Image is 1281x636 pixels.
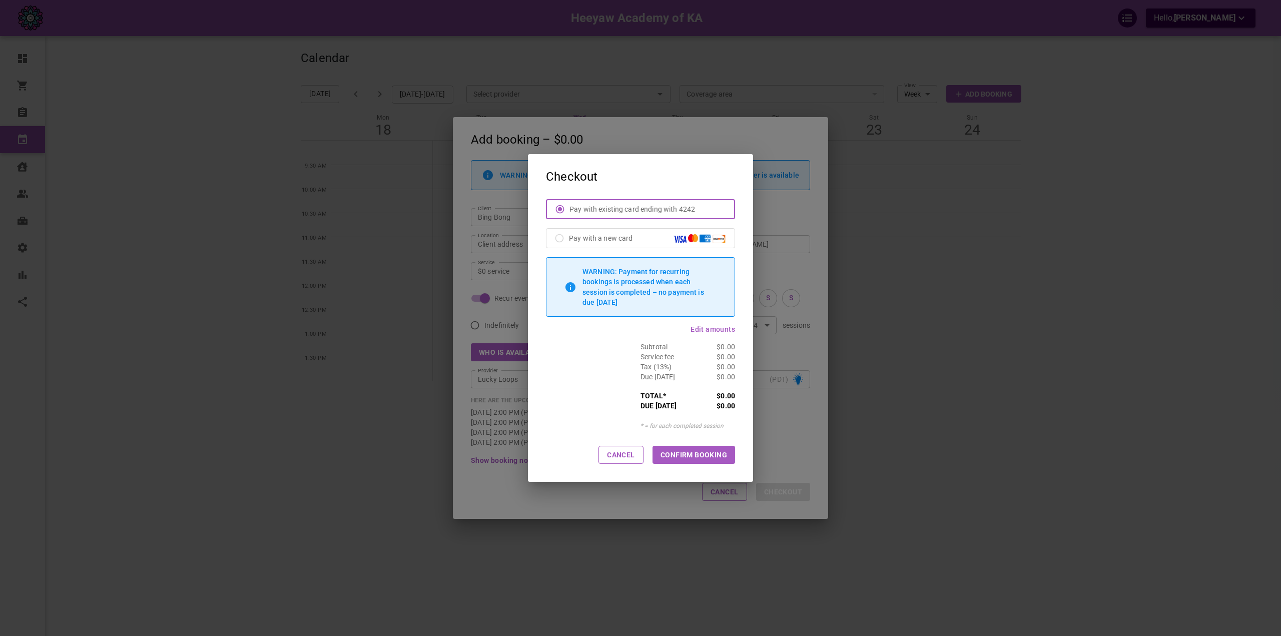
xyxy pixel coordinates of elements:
p: Pay with a new card [569,233,674,243]
img: disc [713,235,726,243]
p: Due [DATE] [640,372,688,382]
span: Edit amounts [691,325,735,333]
img: amex [699,231,712,246]
span: * = for each completed session [640,422,724,429]
p: Tax ( 13 %) [640,362,688,372]
p: $0.00 [688,372,736,382]
p: $0.00 [688,391,736,401]
button: Edit amounts [691,326,735,333]
button: CONFIRM BOOKING [653,446,735,464]
p: DUE [DATE] [640,401,688,411]
p: Pay with existing card ending with 4242 [569,204,695,214]
p: TOTAL * [640,391,688,401]
p: $0.00 [688,342,736,352]
p: WARNING: Payment for recurring bookings is processed when each session is completed – no payment ... [582,268,704,306]
h2: Checkout [528,154,753,199]
p: $0.00 [688,352,736,362]
p: $0.00 [688,401,736,411]
p: $0.00 [688,362,736,372]
p: Service fee [640,352,688,362]
button: Cancel [598,446,644,464]
p: Subtotal [640,342,688,352]
img: mc [687,232,700,244]
img: visa [674,236,687,243]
